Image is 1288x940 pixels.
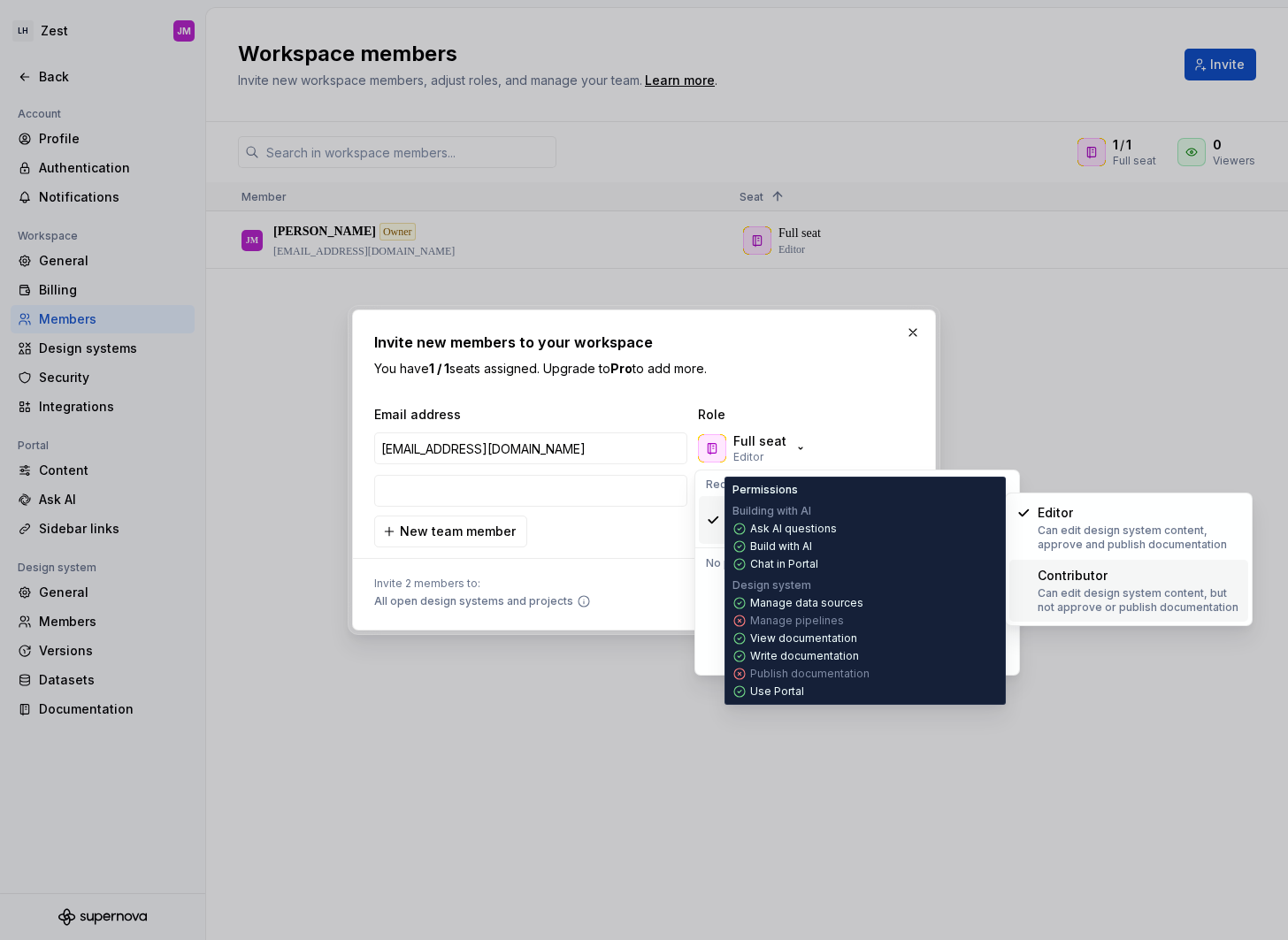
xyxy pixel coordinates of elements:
[698,406,875,424] span: Role
[750,614,844,628] p: Manage pipelines
[699,474,1016,495] div: Requires paid seat
[750,539,812,554] p: Build with AI
[429,361,449,376] b: 1 / 1
[750,667,870,681] p: Publish documentation
[694,431,815,466] button: Full seatEditor
[374,360,914,378] p: You have seats assigned. Upgrade to to add more.
[732,504,811,518] p: Building with AI
[750,596,863,610] p: Manage data sources
[750,684,804,699] p: Use Portal
[610,361,632,376] b: Pro
[374,516,527,547] button: New team member
[732,483,798,497] p: Permissions
[733,432,786,450] p: Full seat
[1038,567,1108,585] div: Contributor
[374,332,914,353] h2: Invite new members to your workspace
[750,557,818,571] p: Chat in Portal
[699,553,1016,574] div: No paid seat required
[750,631,857,646] p: View documentation
[374,577,591,591] span: Invite 2 members to:
[1038,586,1241,615] p: Can edit design system content, but not approve or publish documentation
[1038,523,1241,552] p: Can edit design system content, approve and publish documentation
[374,406,691,424] span: Email address
[750,649,859,663] p: Write documentation
[1038,504,1073,522] div: Editor
[750,522,837,536] p: Ask AI questions
[733,450,763,464] p: Editor
[400,523,516,540] span: New team member
[374,594,573,608] span: All open design systems and projects
[732,578,811,592] p: Design system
